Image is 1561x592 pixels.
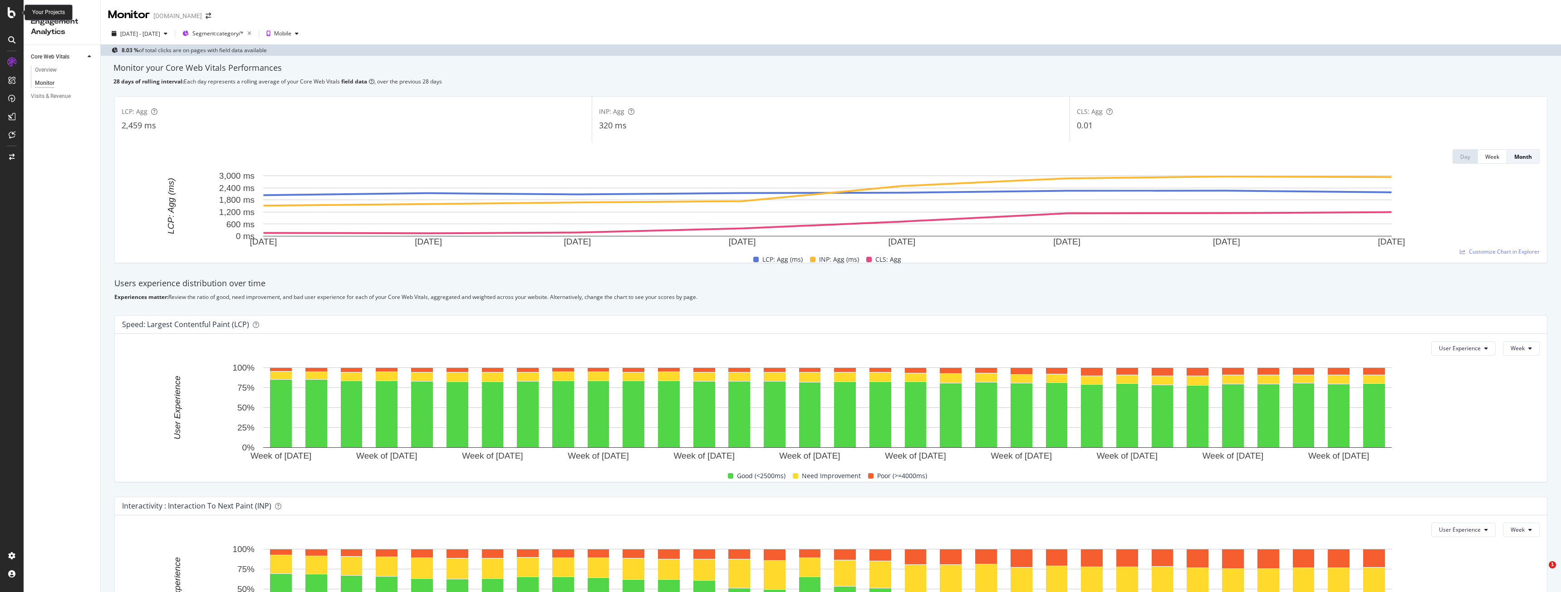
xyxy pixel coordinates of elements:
[1097,451,1158,460] text: Week of [DATE]
[737,470,785,481] span: Good (<2500ms)
[1485,153,1499,161] div: Week
[192,29,244,37] span: Segment: category/*
[114,278,1547,289] div: Users experience distribution over time
[114,293,1547,301] div: Review the ratio of good, need improvement, and bad user experience for each of your Core Web Vit...
[35,78,94,88] a: Monitor
[172,376,182,439] text: User Experience
[885,451,946,460] text: Week of [DATE]
[122,46,139,54] b: 8.03 %
[673,451,734,460] text: Week of [DATE]
[1514,153,1532,161] div: Month
[122,320,249,329] div: Speed: Largest Contentful Paint (LCP)
[122,171,1533,247] svg: A chart.
[31,52,69,62] div: Core Web Vitals
[263,26,302,41] button: Mobile
[1478,149,1507,164] button: Week
[122,120,156,131] span: 2,459 ms
[1308,451,1369,460] text: Week of [DATE]
[1203,451,1263,460] text: Week of [DATE]
[762,254,803,265] span: LCP: Agg (ms)
[242,443,255,452] text: 0%
[877,470,927,481] span: Poor (>=4000ms)
[35,78,54,88] div: Monitor
[122,107,147,116] span: LCP: Agg
[462,451,523,460] text: Week of [DATE]
[31,92,71,101] div: Visits & Revenue
[1053,237,1080,246] text: [DATE]
[729,237,756,246] text: [DATE]
[114,293,168,301] b: Experiences matter:
[206,13,211,19] div: arrow-right-arrow-left
[1431,341,1496,356] button: User Experience
[31,16,93,37] div: Engagement Analytics
[1507,149,1540,164] button: Month
[1439,344,1481,352] span: User Experience
[120,30,160,38] span: [DATE] - [DATE]
[1469,248,1540,255] span: Customize Chart in Explorer
[236,231,255,241] text: 0 ms
[779,451,840,460] text: Week of [DATE]
[819,254,859,265] span: INP: Agg (ms)
[341,78,367,85] b: field data
[415,237,442,246] text: [DATE]
[226,220,255,229] text: 600 ms
[113,78,184,85] b: 28 days of rolling interval:
[1549,561,1556,568] span: 1
[179,26,255,41] button: Segment:category/*
[250,451,311,460] text: Week of [DATE]
[31,92,94,101] a: Visits & Revenue
[1503,341,1540,356] button: Week
[108,7,150,23] div: Monitor
[219,183,255,193] text: 2,400 ms
[31,52,85,62] a: Core Web Vitals
[166,178,176,234] text: LCP: Agg (ms)
[113,78,1548,85] div: Each day represents a rolling average of your Core Web Vitals , over the previous 28 days
[564,237,591,246] text: [DATE]
[32,9,65,16] div: Your Projects
[113,62,1548,74] div: Monitor your Core Web Vitals Performances
[875,254,901,265] span: CLS: Agg
[35,65,94,75] a: Overview
[599,107,624,116] span: INP: Agg
[568,451,628,460] text: Week of [DATE]
[1460,248,1540,255] a: Customize Chart in Explorer
[1439,526,1481,533] span: User Experience
[1077,120,1093,131] span: 0.01
[237,383,255,392] text: 75%
[991,451,1051,460] text: Week of [DATE]
[237,564,255,574] text: 75%
[1453,149,1478,164] button: Day
[356,451,417,460] text: Week of [DATE]
[232,544,255,554] text: 100%
[1530,561,1552,583] iframe: Intercom live chat
[122,46,267,54] div: of total clicks are on pages with field data available
[237,423,255,432] text: 25%
[1511,526,1525,533] span: Week
[802,470,861,481] span: Need Improvement
[1503,523,1540,537] button: Week
[35,65,57,75] div: Overview
[1511,344,1525,352] span: Week
[1077,107,1103,116] span: CLS: Agg
[108,26,171,41] button: [DATE] - [DATE]
[219,171,255,181] text: 3,000 ms
[237,403,255,412] text: 50%
[274,31,291,36] div: Mobile
[232,363,255,372] text: 100%
[219,195,255,205] text: 1,800 ms
[122,501,271,510] div: Interactivity : Interaction to Next Paint (INP)
[599,120,627,131] span: 320 ms
[250,237,277,246] text: [DATE]
[1378,237,1405,246] text: [DATE]
[122,363,1533,463] svg: A chart.
[1460,153,1470,161] div: Day
[888,237,916,246] text: [DATE]
[1431,523,1496,537] button: User Experience
[219,207,255,217] text: 1,200 ms
[1213,237,1240,246] text: [DATE]
[153,11,202,20] div: [DOMAIN_NAME]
